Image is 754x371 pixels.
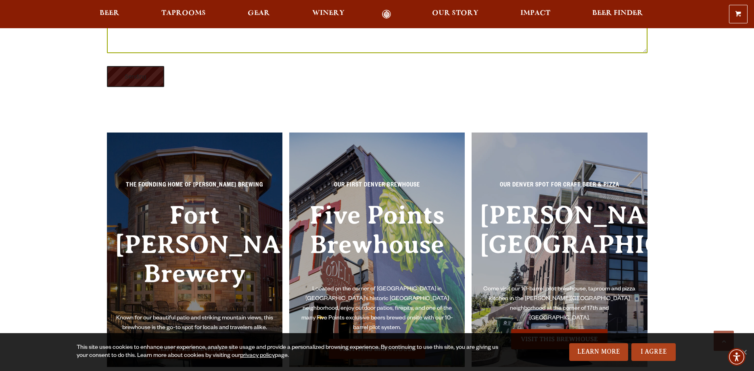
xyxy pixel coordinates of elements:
a: Impact [515,10,556,19]
p: Our Denver spot for craft beer & pizza [480,181,639,195]
h3: Fort [PERSON_NAME] Brewery [115,201,275,314]
div: Accessibility Menu [728,348,746,366]
a: Scroll to top [714,331,734,351]
input: Sending [107,66,164,87]
h3: [PERSON_NAME][GEOGRAPHIC_DATA] [480,201,639,285]
h3: Five Points Brewhouse [297,201,457,285]
span: Taprooms [161,10,206,17]
a: Odell Home [372,10,402,19]
span: Gear [248,10,270,17]
p: The Founding Home of [PERSON_NAME] Brewing [115,181,275,195]
a: Learn More [569,343,629,361]
span: Our Story [432,10,478,17]
a: Taprooms [156,10,211,19]
span: Beer Finder [592,10,643,17]
a: I Agree [631,343,676,361]
div: This site uses cookies to enhance user experience, analyze site usage and provide a personalized ... [77,344,505,360]
a: Gear [242,10,275,19]
span: Winery [312,10,345,17]
p: Known for our beautiful patio and striking mountain views, this brewhouse is the go-to spot for l... [115,314,275,333]
a: Winery [307,10,350,19]
span: Impact [520,10,550,17]
a: Our Story [427,10,484,19]
a: Visit the Sloan’s Lake Brewhouse [511,329,608,349]
a: privacy policy [240,353,275,359]
p: Come visit our 10-barrel pilot brewhouse, taproom and pizza kitchen in the [PERSON_NAME][GEOGRAPH... [480,285,639,323]
p: Our First Denver Brewhouse [297,181,457,195]
a: Beer [94,10,125,19]
span: Beer [100,10,119,17]
a: Beer Finder [587,10,648,19]
p: Located on the corner of [GEOGRAPHIC_DATA] in [GEOGRAPHIC_DATA]’s historic [GEOGRAPHIC_DATA] neig... [297,285,457,333]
